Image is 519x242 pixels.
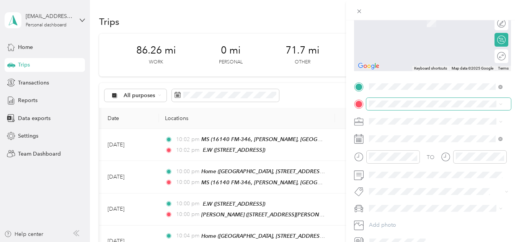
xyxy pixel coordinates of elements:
span: Map data ©2025 Google [452,66,493,70]
a: Open this area in Google Maps (opens a new window) [356,61,381,71]
div: TO [427,153,434,161]
iframe: Everlance-gr Chat Button Frame [476,199,519,242]
button: Keyboard shortcuts [414,66,447,71]
button: Add photo [366,220,511,231]
img: Google [356,61,381,71]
